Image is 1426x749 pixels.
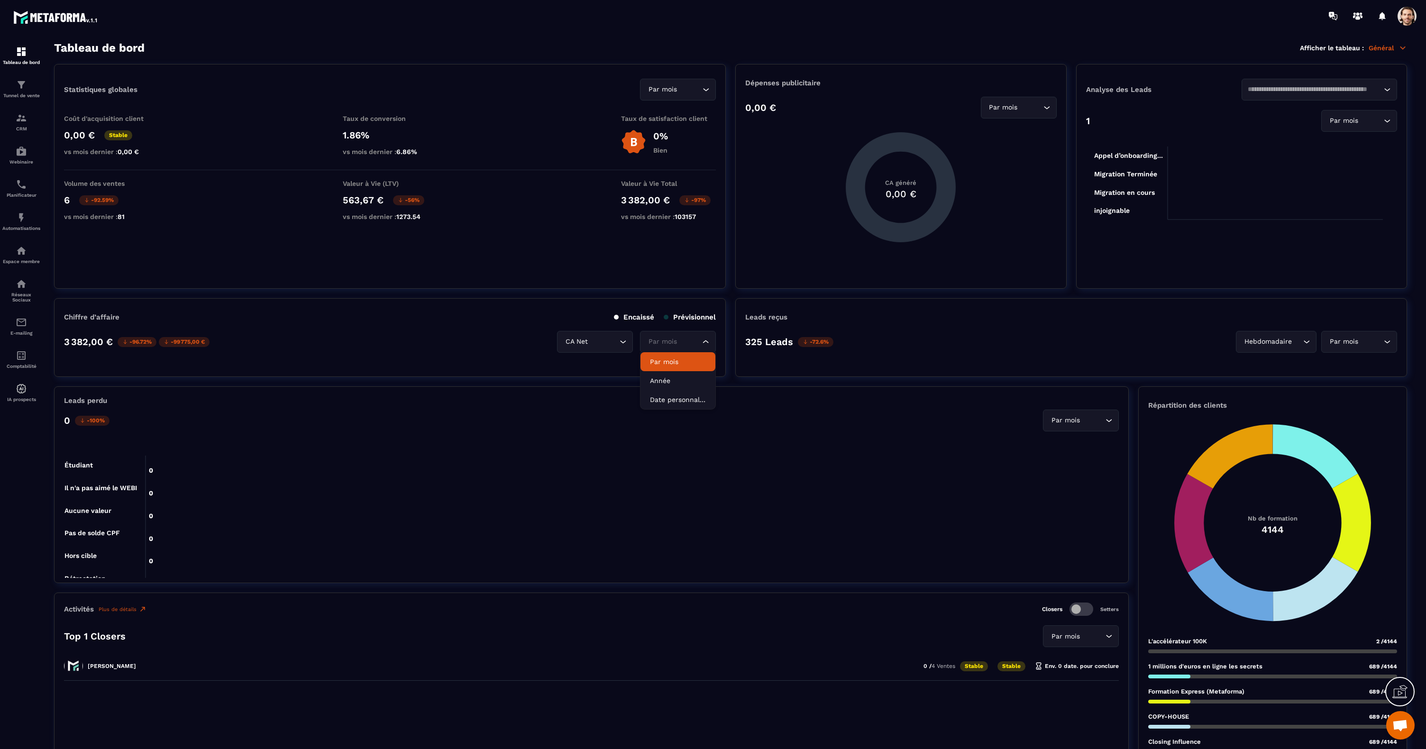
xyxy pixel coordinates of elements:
p: 6 [64,194,70,206]
p: Tableau de bord [2,60,40,65]
p: vs mois dernier : [343,148,438,155]
p: Volume des ventes [64,180,159,187]
span: Par mois [1327,337,1360,347]
p: Valeur à Vie (LTV) [343,180,438,187]
p: 1.86% [343,129,438,141]
p: Leads reçus [745,313,787,321]
p: Espace membre [2,259,40,264]
p: 1 millions d'euros en ligne les secrets [1148,663,1262,670]
input: Search for option [1294,337,1301,347]
p: -72.6% [798,337,833,347]
p: Statistiques globales [64,85,137,94]
span: CA Net [563,337,590,347]
p: 0 [64,415,70,426]
input: Search for option [590,337,617,347]
span: 689 /4144 [1369,713,1397,720]
p: Taux de conversion [343,115,438,122]
a: Mở cuộc trò chuyện [1386,711,1415,740]
p: Stable [997,661,1025,671]
div: Search for option [557,331,633,353]
a: automationsautomationsEspace membre [2,238,40,271]
p: Encaissé [614,313,654,321]
tspan: Rétractation [64,575,106,582]
tspan: Migration Terminée [1094,170,1157,178]
p: Chiffre d’affaire [64,313,119,321]
p: 0% [653,130,668,142]
p: -56% [393,195,424,205]
img: logo [13,9,99,26]
img: formation [16,112,27,124]
img: narrow-up-right-o.6b7c60e2.svg [139,605,146,613]
a: formationformationCRM [2,105,40,138]
span: Par mois [646,84,679,95]
img: accountant [16,350,27,361]
div: Search for option [640,331,716,353]
span: 689 /4144 [1369,739,1397,745]
div: Search for option [1321,331,1397,353]
input: Search for option [646,337,700,347]
span: Par mois [987,102,1020,113]
p: Closing Influence [1148,738,1201,745]
p: Analyse des Leads [1086,85,1242,94]
p: CRM [2,126,40,131]
p: Env. 0 date. pour conclure [1035,662,1119,670]
p: -99 775,00 € [159,337,210,347]
p: Valeur à Vie Total [621,180,716,187]
tspan: Pas de solde CPF [64,529,120,537]
span: 1273.54 [396,213,420,220]
p: Stable [960,661,988,671]
p: L'accélérateur 100K [1148,638,1207,645]
span: 4 Ventes [932,663,955,669]
a: emailemailE-mailing [2,310,40,343]
span: Par mois [1049,415,1082,426]
p: 325 Leads [745,336,793,347]
p: vs mois dernier : [621,213,716,220]
p: Bien [653,146,668,154]
tspan: injoignable [1094,207,1130,215]
tspan: Appel d’onboarding... [1094,152,1163,160]
span: Hebdomadaire [1242,337,1294,347]
a: accountantaccountantComptabilité [2,343,40,376]
p: Leads perdu [64,396,107,405]
img: automations [16,146,27,157]
p: -100% [75,416,110,426]
span: 0,00 € [118,148,139,155]
p: Répartition des clients [1148,401,1397,410]
input: Search for option [679,84,700,95]
img: social-network [16,278,27,290]
h3: Tableau de bord [54,41,145,55]
p: 563,67 € [343,194,384,206]
a: formationformationTunnel de vente [2,72,40,105]
span: Par mois [1327,116,1360,126]
p: Stable [104,130,132,140]
p: Webinaire [2,159,40,164]
input: Search for option [1248,84,1381,95]
img: scheduler [16,179,27,190]
p: [PERSON_NAME] [88,663,136,669]
p: Dépenses publicitaire [745,79,1056,87]
tspan: Étudiant [64,461,93,469]
p: Automatisations [2,226,40,231]
a: automationsautomationsWebinaire [2,138,40,172]
img: automations [16,212,27,223]
p: Comptabilité [2,364,40,369]
a: schedulerschedulerPlanificateur [2,172,40,205]
p: -92.59% [79,195,119,205]
img: email [16,317,27,328]
input: Search for option [1360,337,1381,347]
p: -97% [679,195,711,205]
p: Afficher le tableau : [1300,44,1364,52]
tspan: Il n'a pas aimé le WEBI [64,484,137,492]
p: Formation Express (Metaforma) [1148,688,1244,695]
p: Closers [1042,606,1062,612]
p: COPY-HOUSE [1148,713,1189,720]
span: 689 /4144 [1369,663,1397,670]
a: formationformationTableau de bord [2,39,40,72]
div: Search for option [981,97,1057,119]
p: Planificateur [2,192,40,198]
p: vs mois dernier : [64,148,159,155]
span: Par mois [1049,631,1082,642]
p: Top 1 Closers [64,630,126,642]
input: Search for option [1082,631,1103,642]
input: Search for option [1082,415,1103,426]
